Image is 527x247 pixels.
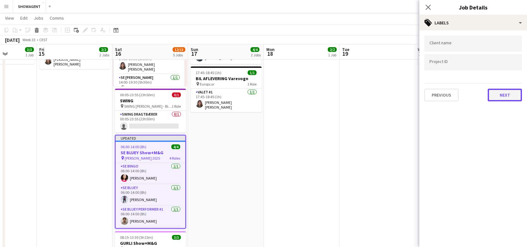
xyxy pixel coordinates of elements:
span: 18 [265,50,275,57]
span: 2/2 [99,47,108,52]
span: View [5,15,14,21]
span: Europcar [200,82,214,86]
app-job-card: 00:05-23:55 (23h50m)0/1SWING SWING [PERSON_NAME] - Bluey, PAW, Gurli1 RoleSWING Dragtbærer0/100:0... [115,89,186,132]
button: Previous [424,89,459,101]
span: 4 Roles [169,156,180,161]
span: 16 [114,50,122,57]
span: 3/3 [172,235,181,240]
span: 00:05-23:55 (23h50m) [120,92,155,97]
span: 17 [190,50,198,57]
app-card-role: SWING Dragtbærer0/100:05-23:55 (23h50m) [115,111,186,132]
span: SWING [PERSON_NAME] - Bluey, PAW, Gurli [124,104,172,109]
h3: SWING [115,98,186,104]
h3: GURLI Show+M&G [115,240,186,246]
span: Week 33 [21,37,37,42]
a: View [3,14,16,22]
div: Labels [419,15,527,30]
span: 19 [341,50,349,57]
span: 1 Role [247,82,257,86]
div: 5 Jobs [173,53,185,57]
div: 1 Job [25,53,34,57]
a: Jobs [31,14,46,22]
a: Comms [47,14,67,22]
span: 3/3 [25,47,34,52]
span: 2/2 [328,47,337,52]
app-card-role: SE [PERSON_NAME]1/114:00-19:30 (5h30m)[PERSON_NAME] [PERSON_NAME] [PERSON_NAME] [114,51,185,74]
input: Type to search client labels... [429,41,517,47]
div: CEST [39,37,48,42]
h3: Job Details [419,3,527,11]
div: 2 Jobs [251,53,261,57]
span: Wed [418,47,426,52]
span: Tue [342,47,349,52]
a: Edit [18,14,30,22]
div: 1 Job [328,53,336,57]
span: Sat [115,47,122,52]
h3: BIL AFLEVERING Varevogn [191,76,262,81]
span: 12/13 [173,47,185,52]
span: 4/4 [251,47,259,52]
app-card-role: SE [PERSON_NAME]1/114:00-19:30 (5h30m) [114,74,185,96]
span: Jobs [34,15,43,21]
span: Edit [20,15,28,21]
span: Sun [191,47,198,52]
button: SHOWAGENT [13,0,46,13]
span: 08:15-13:30 (5h15m) [120,235,153,240]
button: Next [488,89,522,101]
div: [DATE] [5,37,20,43]
span: 1/1 [248,70,257,75]
span: 4/4 [171,144,180,149]
app-job-card: Updated06:00-14:00 (8h)4/4SE BLUEY Show+M&G [PERSON_NAME] 20254 RolesSE BINGO1/106:00-14:00 (8h)[... [115,135,186,229]
app-card-role: SE BLUEY Performer #11/106:00-14:00 (8h)[PERSON_NAME] [116,206,185,227]
app-card-role: SE BLUEY1/106:00-14:00 (8h)[PERSON_NAME] [116,184,185,206]
app-card-role: SE BINGO1/106:00-14:00 (8h)[PERSON_NAME] [116,163,185,184]
span: 0/1 [172,92,181,97]
span: 20 [417,50,426,57]
span: 1 Role [172,104,181,109]
app-job-card: 17:45-18:45 (1h)1/1BIL AFLEVERING Varevogn Europcar1 RoleValet #11/117:45-18:45 (1h)[PERSON_NAME]... [191,66,262,112]
h3: SE BLUEY Show+M&G [116,150,185,155]
div: 2 Jobs [99,53,109,57]
span: Comms [50,15,64,21]
span: [PERSON_NAME] 2025 [125,156,160,161]
span: 15 [38,50,44,57]
span: 17:45-18:45 (1h) [196,70,221,75]
div: Updated [116,136,185,141]
span: 06:00-14:00 (8h) [121,144,146,149]
span: Fri [39,47,44,52]
span: Mon [266,47,275,52]
app-card-role: Valet #11/117:45-18:45 (1h)[PERSON_NAME] [PERSON_NAME] [PERSON_NAME] [191,89,262,112]
input: Type to search project ID labels... [429,60,517,65]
